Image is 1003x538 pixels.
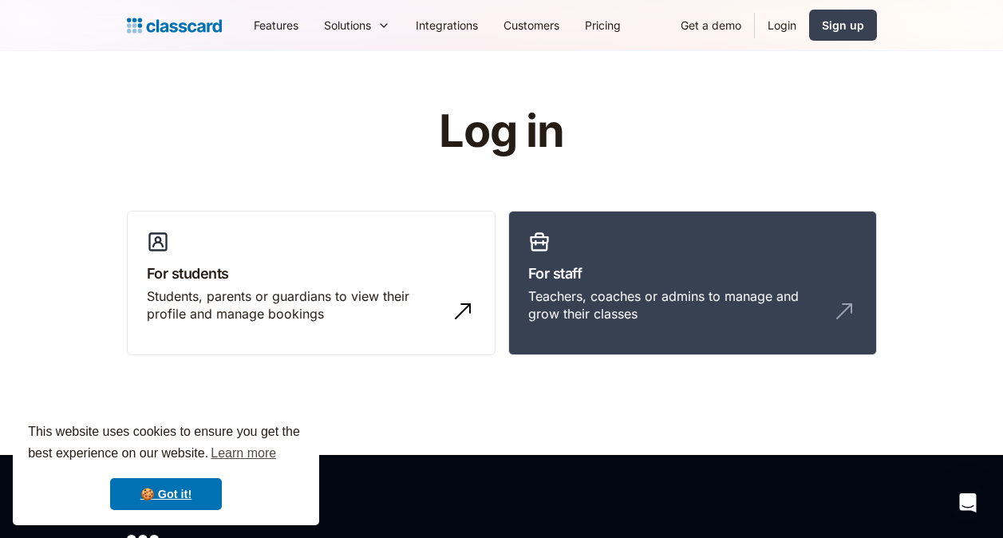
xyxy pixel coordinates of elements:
a: Integrations [403,7,491,43]
div: Solutions [324,17,371,34]
div: Sign up [822,17,864,34]
div: Solutions [311,7,403,43]
a: home [127,14,222,37]
a: For studentsStudents, parents or guardians to view their profile and manage bookings [127,211,496,356]
div: Students, parents or guardians to view their profile and manage bookings [147,287,444,323]
a: Sign up [809,10,877,41]
div: cookieconsent [13,407,319,525]
span: This website uses cookies to ensure you get the best experience on our website. [28,422,304,465]
a: dismiss cookie message [110,478,222,510]
a: learn more about cookies [208,441,278,465]
a: Pricing [572,7,634,43]
a: Login [755,7,809,43]
div: Open Intercom Messenger [949,484,987,522]
h3: For students [147,263,476,284]
h1: Log in [248,107,755,156]
div: Teachers, coaches or admins to manage and grow their classes [528,287,825,323]
a: Features [241,7,311,43]
a: For staffTeachers, coaches or admins to manage and grow their classes [508,211,877,356]
a: Get a demo [668,7,754,43]
a: Customers [491,7,572,43]
h3: For staff [528,263,857,284]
